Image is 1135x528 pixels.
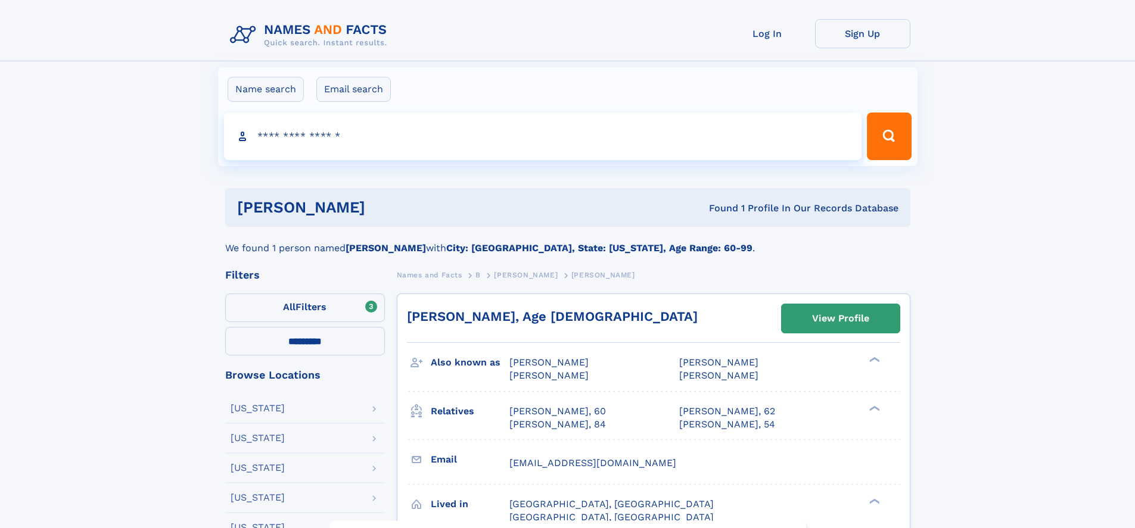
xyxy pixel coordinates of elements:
[225,19,397,51] img: Logo Names and Facts
[225,270,385,280] div: Filters
[866,404,881,412] div: ❯
[509,511,714,523] span: [GEOGRAPHIC_DATA], [GEOGRAPHIC_DATA]
[231,463,285,473] div: [US_STATE]
[228,77,304,102] label: Name search
[431,401,509,421] h3: Relatives
[509,418,606,431] a: [PERSON_NAME], 84
[316,77,391,102] label: Email search
[571,271,635,279] span: [PERSON_NAME]
[812,305,869,332] div: View Profile
[346,242,426,254] b: [PERSON_NAME]
[494,271,558,279] span: [PERSON_NAME]
[431,352,509,373] h3: Also known as
[407,309,698,324] a: [PERSON_NAME], Age [DEMOGRAPHIC_DATA]
[679,405,775,418] a: [PERSON_NAME], 62
[679,370,758,381] span: [PERSON_NAME]
[509,357,589,368] span: [PERSON_NAME]
[679,357,758,368] span: [PERSON_NAME]
[509,405,606,418] a: [PERSON_NAME], 60
[231,404,285,413] div: [US_STATE]
[720,19,815,48] a: Log In
[782,304,900,333] a: View Profile
[475,271,481,279] span: B
[679,418,775,431] a: [PERSON_NAME], 54
[225,293,385,322] label: Filters
[231,433,285,443] div: [US_STATE]
[225,370,385,380] div: Browse Locations
[283,301,296,313] span: All
[866,497,881,505] div: ❯
[867,113,911,160] button: Search Button
[446,242,752,254] b: City: [GEOGRAPHIC_DATA], State: [US_STATE], Age Range: 60-99
[397,267,462,282] a: Names and Facts
[231,493,285,502] div: [US_STATE]
[509,498,714,510] span: [GEOGRAPHIC_DATA], [GEOGRAPHIC_DATA]
[509,370,589,381] span: [PERSON_NAME]
[494,267,558,282] a: [PERSON_NAME]
[509,457,676,468] span: [EMAIL_ADDRESS][DOMAIN_NAME]
[815,19,910,48] a: Sign Up
[866,356,881,364] div: ❯
[224,113,862,160] input: search input
[431,449,509,470] h3: Email
[225,227,910,255] div: We found 1 person named with .
[537,202,898,215] div: Found 1 Profile In Our Records Database
[237,200,537,215] h1: [PERSON_NAME]
[431,494,509,514] h3: Lived in
[475,267,481,282] a: B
